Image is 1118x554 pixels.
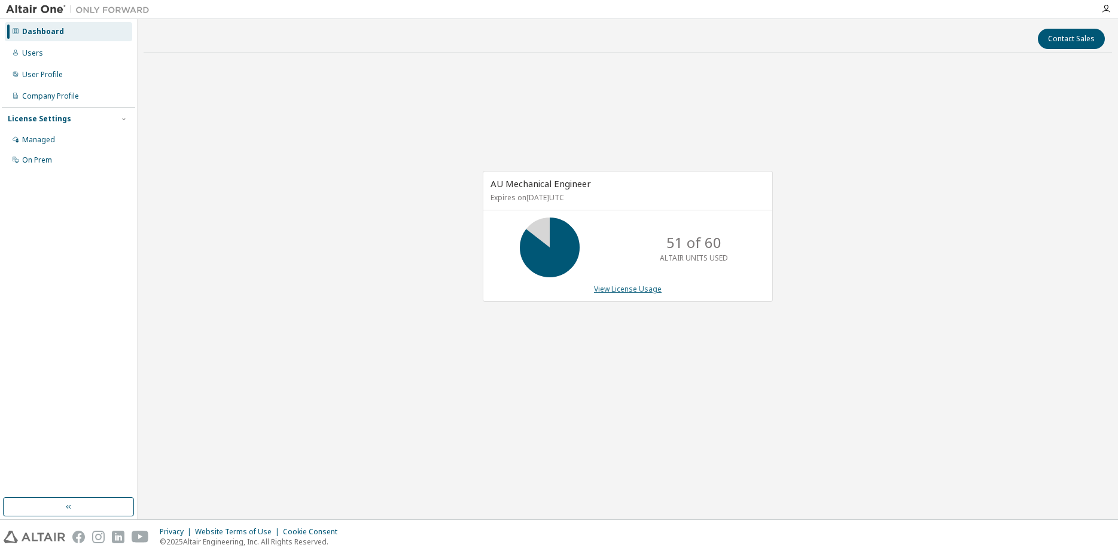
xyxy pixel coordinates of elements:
p: Expires on [DATE] UTC [491,192,762,203]
p: © 2025 Altair Engineering, Inc. All Rights Reserved. [160,537,345,547]
button: Contact Sales [1038,29,1105,49]
img: Altair One [6,4,156,16]
div: Cookie Consent [283,527,345,537]
img: linkedin.svg [112,531,124,543]
div: On Prem [22,155,52,165]
div: Website Terms of Use [195,527,283,537]
img: youtube.svg [132,531,149,543]
div: User Profile [22,70,63,79]
div: Privacy [160,527,195,537]
img: altair_logo.svg [4,531,65,543]
div: Managed [22,135,55,145]
p: ALTAIR UNITS USED [660,253,728,263]
span: AU Mechanical Engineer [491,177,591,189]
img: instagram.svg [92,531,105,543]
div: Company Profile [22,91,79,101]
div: Users [22,48,43,58]
div: Dashboard [22,27,64,36]
img: facebook.svg [72,531,85,543]
div: License Settings [8,114,71,124]
a: View License Usage [594,284,662,294]
p: 51 of 60 [666,232,721,253]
